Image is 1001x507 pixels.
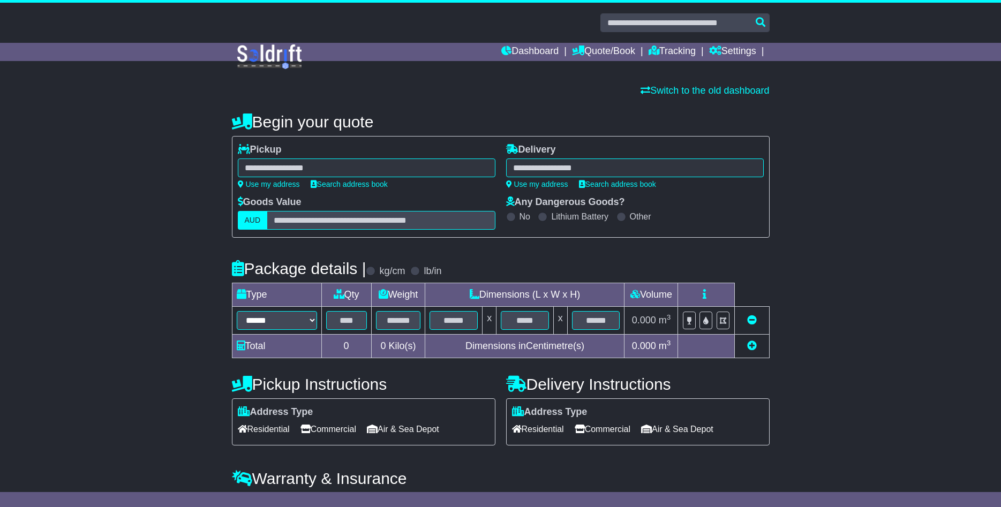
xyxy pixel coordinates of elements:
h4: Begin your quote [232,113,770,131]
a: Switch to the old dashboard [641,85,769,96]
span: 0 [380,340,386,351]
td: Kilo(s) [371,335,425,358]
td: Type [232,283,321,307]
span: Commercial [300,421,356,437]
td: 0 [321,335,371,358]
span: Residential [512,421,564,437]
a: Quote/Book [572,43,635,61]
h4: Pickup Instructions [232,375,495,393]
label: Delivery [506,144,556,156]
td: Total [232,335,321,358]
label: Address Type [238,406,313,418]
span: m [659,315,671,326]
a: Tracking [649,43,696,61]
h4: Delivery Instructions [506,375,770,393]
label: Lithium Battery [551,211,608,222]
span: m [659,340,671,351]
td: Dimensions (L x W x H) [425,283,624,307]
label: AUD [238,211,268,230]
span: Commercial [575,421,630,437]
label: kg/cm [379,266,405,277]
a: Dashboard [501,43,559,61]
span: Air & Sea Depot [641,421,713,437]
label: Goods Value [238,196,302,208]
a: Add new item [747,340,757,351]
label: No [520,211,530,222]
td: Volume [624,283,678,307]
a: Use my address [506,180,568,188]
label: Address Type [512,406,588,418]
span: Residential [238,421,290,437]
span: 0.000 [632,315,656,326]
a: Settings [709,43,756,61]
label: Other [630,211,651,222]
sup: 3 [667,313,671,321]
td: Weight [371,283,425,307]
a: Remove this item [747,315,757,326]
a: Search address book [311,180,388,188]
td: Qty [321,283,371,307]
label: Pickup [238,144,282,156]
label: Any Dangerous Goods? [506,196,625,208]
td: x [483,307,496,335]
sup: 3 [667,339,671,347]
span: Air & Sea Depot [367,421,439,437]
h4: Package details | [232,260,366,277]
td: x [553,307,567,335]
a: Search address book [579,180,656,188]
span: 0.000 [632,340,656,351]
label: lb/in [424,266,441,277]
h4: Warranty & Insurance [232,470,770,487]
td: Dimensions in Centimetre(s) [425,335,624,358]
a: Use my address [238,180,300,188]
